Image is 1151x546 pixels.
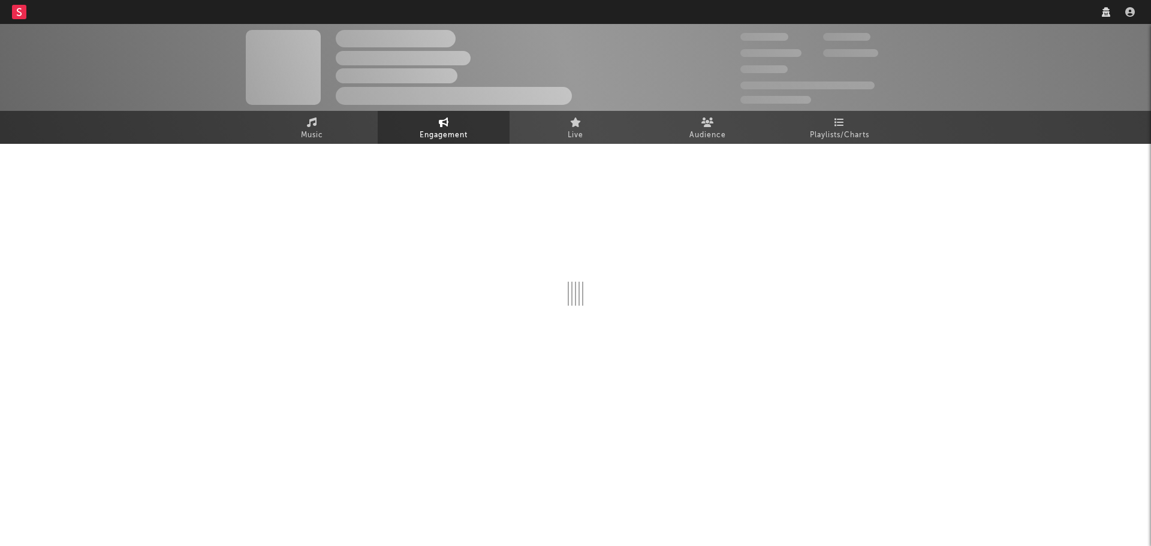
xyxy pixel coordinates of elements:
[689,128,726,143] span: Audience
[568,128,583,143] span: Live
[378,111,510,144] a: Engagement
[740,96,811,104] span: Jump Score: 85.0
[740,33,788,41] span: 300,000
[510,111,641,144] a: Live
[823,33,870,41] span: 100,000
[810,128,869,143] span: Playlists/Charts
[301,128,323,143] span: Music
[740,82,875,89] span: 50,000,000 Monthly Listeners
[823,49,878,57] span: 1,000,000
[740,65,788,73] span: 100,000
[420,128,468,143] span: Engagement
[740,49,802,57] span: 50,000,000
[773,111,905,144] a: Playlists/Charts
[246,111,378,144] a: Music
[641,111,773,144] a: Audience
